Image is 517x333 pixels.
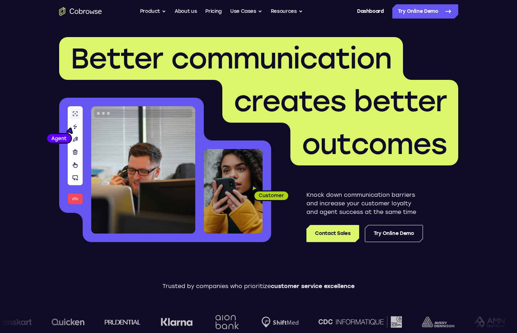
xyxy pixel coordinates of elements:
span: Better communication [71,41,392,76]
a: About us [175,4,197,19]
img: A customer holding their phone [204,149,263,234]
img: avery-dennison [422,317,454,327]
p: Knock down communication barriers and increase your customer loyalty and agent success at the sam... [306,191,423,216]
img: A customer support agent talking on the phone [91,106,195,234]
span: customer service excellence [271,283,355,290]
img: prudential [104,319,140,325]
a: Pricing [205,4,222,19]
button: Resources [271,4,303,19]
a: Dashboard [357,4,384,19]
span: creates better [234,84,447,118]
button: Product [140,4,166,19]
img: Shiftmed [261,317,298,328]
a: Try Online Demo [392,4,458,19]
img: CDC Informatique [318,316,402,327]
img: Klarna [160,318,192,326]
a: Contact Sales [306,225,359,242]
a: Try Online Demo [365,225,423,242]
a: Go to the home page [59,7,102,16]
span: outcomes [302,127,447,161]
button: Use Cases [230,4,262,19]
